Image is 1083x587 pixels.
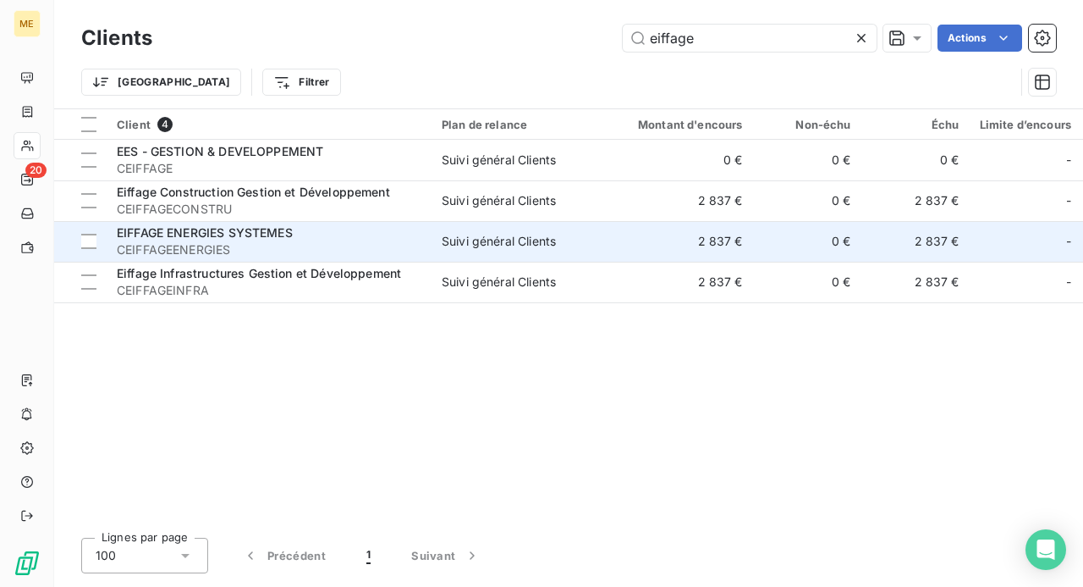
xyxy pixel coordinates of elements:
button: Filtrer [262,69,340,96]
td: 0 € [753,140,861,180]
div: Suivi général Clients [442,152,556,169]
button: Suivant [391,538,501,573]
div: Suivi général Clients [442,274,556,291]
div: Plan de relance [442,118,597,131]
h3: Clients [81,23,152,53]
td: 2 837 € [861,180,970,221]
span: CEIFFAGE [117,160,421,177]
td: 2 837 € [607,262,753,302]
span: CEIFFAGECONSTRU [117,201,421,218]
span: EES - GESTION & DEVELOPPEMENT [117,144,323,158]
button: [GEOGRAPHIC_DATA] [81,69,241,96]
span: CEIFFAGEENERGIES [117,241,421,258]
div: Non-échu [763,118,851,131]
td: 0 € [753,262,861,302]
span: EIFFAGE ENERGIES SYSTEMES [117,225,293,240]
button: 1 [346,538,391,573]
span: - [1066,192,1071,209]
span: 20 [25,163,47,178]
button: Actions [937,25,1022,52]
div: Montant d'encours [618,118,743,131]
td: 0 € [607,140,753,180]
td: 0 € [753,180,861,221]
div: ME [14,10,41,37]
button: Précédent [222,538,346,573]
span: CEIFFAGEINFRA [117,282,421,299]
span: 1 [366,547,371,564]
span: Eiffage Infrastructures Gestion et Développement [117,266,401,280]
span: Client [117,118,151,131]
span: - [1066,274,1071,291]
td: 2 837 € [607,180,753,221]
div: Open Intercom Messenger [1025,529,1066,570]
td: 2 837 € [861,262,970,302]
td: 0 € [861,140,970,180]
div: Échu [871,118,959,131]
div: Suivi général Clients [442,233,556,250]
span: - [1066,233,1071,250]
input: Rechercher [623,25,877,52]
div: Suivi général Clients [442,192,556,209]
span: 100 [96,547,116,564]
div: Limite d’encours [980,118,1071,131]
img: Logo LeanPay [14,550,41,577]
span: Eiffage Construction Gestion et Développement [117,185,390,199]
td: 2 837 € [861,221,970,262]
span: 4 [157,117,173,132]
td: 0 € [753,221,861,262]
td: 2 837 € [607,221,753,262]
span: - [1066,152,1071,169]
